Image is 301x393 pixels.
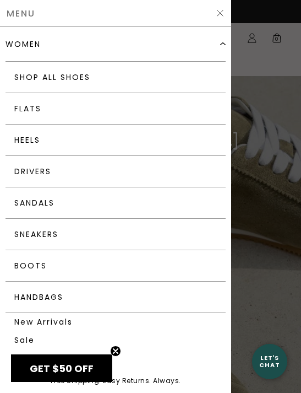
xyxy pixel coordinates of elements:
a: Heels [6,125,226,156]
a: Flats [6,93,226,125]
a: Boots [6,250,226,282]
img: Expand [220,41,226,47]
span: Menu [7,9,35,18]
span: GET $50 OFF [30,362,94,375]
a: Sandals [6,187,226,219]
a: Sneakers [6,219,226,250]
img: Hide Slider [216,9,225,18]
a: Essentials [6,368,226,386]
a: Drivers [6,156,226,187]
a: Handbags [6,282,226,313]
a: Shop All Shoes [6,62,226,93]
div: GET $50 OFFClose teaser [11,354,112,382]
button: Close teaser [110,346,121,357]
a: Bestsellers [6,349,226,368]
div: Let's Chat [252,354,287,368]
a: Sale [6,331,226,349]
a: New Arrivals [6,313,226,331]
div: women [6,40,41,49]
